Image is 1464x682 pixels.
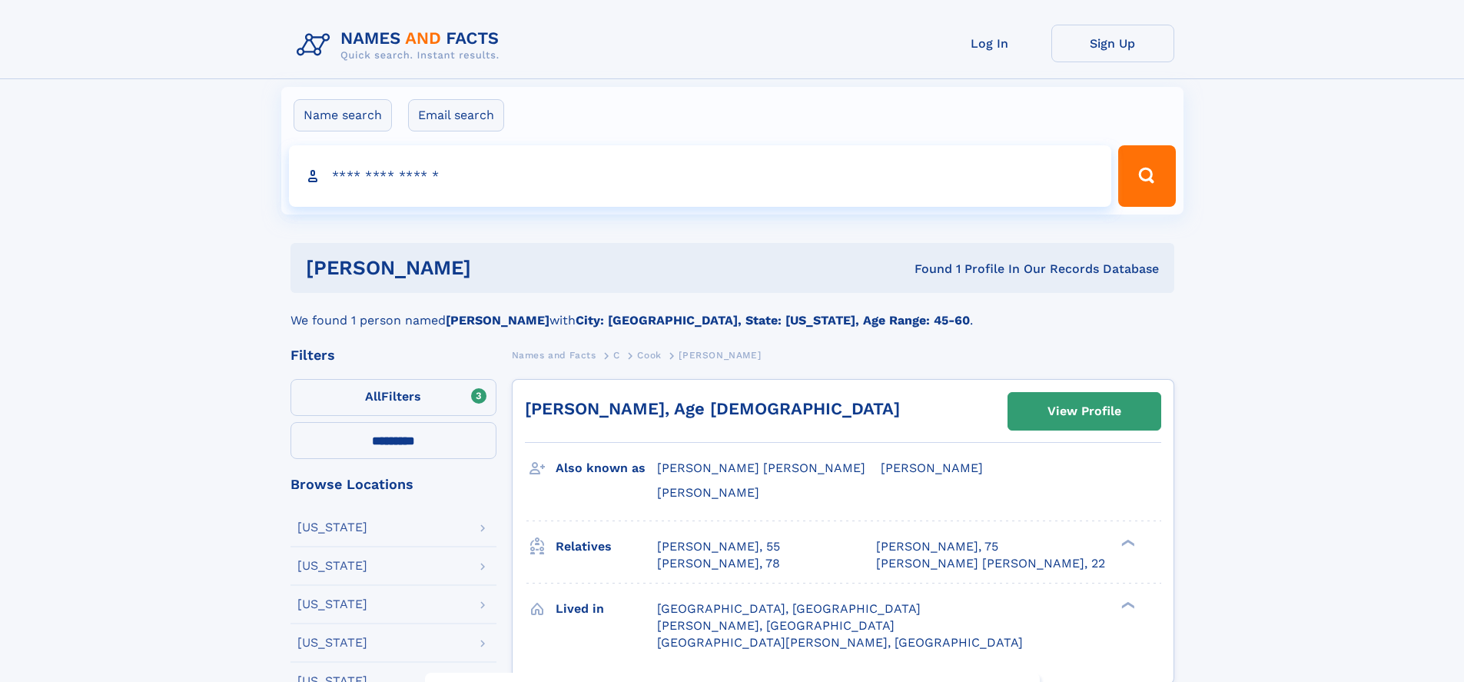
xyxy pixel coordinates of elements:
a: [PERSON_NAME], 55 [657,538,780,555]
span: [PERSON_NAME], [GEOGRAPHIC_DATA] [657,618,895,633]
a: Cook [637,345,661,364]
span: [PERSON_NAME] [679,350,761,361]
span: [PERSON_NAME] [881,461,983,475]
label: Email search [408,99,504,131]
span: [PERSON_NAME] [657,485,759,500]
input: search input [289,145,1112,207]
div: We found 1 person named with . [290,293,1174,330]
a: [PERSON_NAME], 75 [876,538,998,555]
a: View Profile [1008,393,1160,430]
label: Name search [294,99,392,131]
span: [GEOGRAPHIC_DATA], [GEOGRAPHIC_DATA] [657,601,921,616]
div: Found 1 Profile In Our Records Database [692,261,1159,278]
h1: [PERSON_NAME] [306,258,693,278]
div: [US_STATE] [297,521,367,534]
a: Names and Facts [512,345,596,364]
img: Logo Names and Facts [290,25,512,66]
a: [PERSON_NAME] [PERSON_NAME], 22 [876,555,1105,572]
div: Filters [290,348,496,362]
span: [GEOGRAPHIC_DATA][PERSON_NAME], [GEOGRAPHIC_DATA] [657,635,1023,650]
a: [PERSON_NAME], Age [DEMOGRAPHIC_DATA] [525,399,900,418]
div: [US_STATE] [297,598,367,610]
a: C [613,345,620,364]
button: Search Button [1118,145,1175,207]
span: C [613,350,620,361]
span: [PERSON_NAME] [PERSON_NAME] [657,461,865,475]
div: Browse Locations [290,477,496,491]
a: [PERSON_NAME], 78 [657,555,780,572]
h3: Also known as [556,455,657,481]
h3: Lived in [556,596,657,622]
div: ❯ [1117,537,1136,547]
b: [PERSON_NAME] [446,313,549,328]
div: [US_STATE] [297,637,367,649]
a: Log In [928,25,1051,62]
b: City: [GEOGRAPHIC_DATA], State: [US_STATE], Age Range: 45-60 [576,313,970,328]
label: Filters [290,379,496,416]
div: View Profile [1047,394,1121,429]
div: ❯ [1117,600,1136,610]
div: [US_STATE] [297,560,367,572]
span: Cook [637,350,661,361]
h3: Relatives [556,534,657,560]
a: Sign Up [1051,25,1174,62]
span: All [365,389,381,404]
